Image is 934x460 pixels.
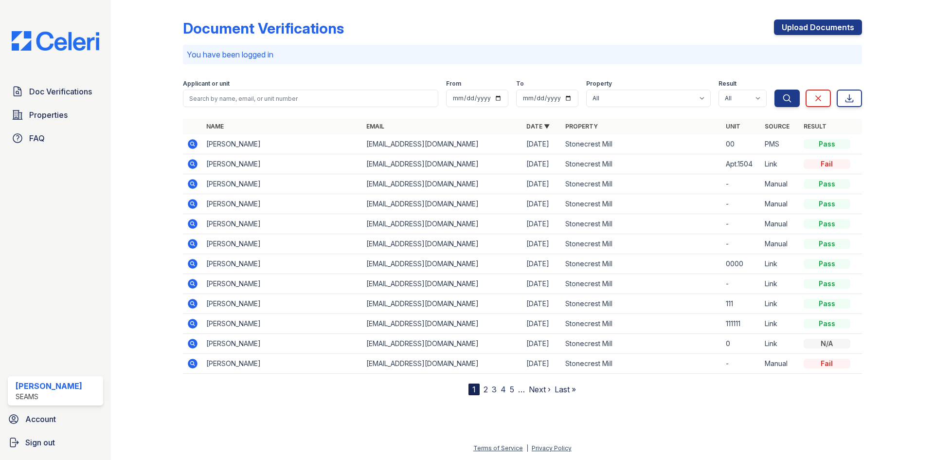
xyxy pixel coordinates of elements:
td: - [722,354,761,374]
td: [DATE] [522,274,561,294]
td: Manual [761,354,800,374]
td: [EMAIL_ADDRESS][DOMAIN_NAME] [362,174,522,194]
td: Stonecrest Mill [561,254,721,274]
a: Privacy Policy [532,444,572,452]
td: [PERSON_NAME] [202,174,362,194]
div: SEAMS [16,392,82,402]
td: Stonecrest Mill [561,214,721,234]
td: [EMAIL_ADDRESS][DOMAIN_NAME] [362,234,522,254]
a: 5 [510,385,514,394]
label: Result [718,80,736,88]
td: Stonecrest Mill [561,314,721,334]
a: Name [206,123,224,130]
td: - [722,214,761,234]
td: [DATE] [522,134,561,154]
td: [PERSON_NAME] [202,154,362,174]
td: [DATE] [522,174,561,194]
a: Email [366,123,384,130]
a: Sign out [4,433,107,452]
a: Properties [8,105,103,125]
a: Terms of Service [473,444,523,452]
td: - [722,194,761,214]
td: [DATE] [522,214,561,234]
td: 0000 [722,254,761,274]
td: [DATE] [522,194,561,214]
td: Stonecrest Mill [561,334,721,354]
img: CE_Logo_Blue-a8612792a0a2168367f1c8372b55b34899dd931a85d93a1a3d3e32e68fde9ad4.png [4,31,107,51]
div: Pass [804,239,850,249]
td: [EMAIL_ADDRESS][DOMAIN_NAME] [362,154,522,174]
div: N/A [804,339,850,349]
a: Account [4,409,107,429]
a: Source [765,123,790,130]
input: Search by name, email, or unit number [183,90,438,107]
div: [PERSON_NAME] [16,380,82,392]
td: [PERSON_NAME] [202,294,362,314]
div: Fail [804,359,850,368]
span: Account [25,413,56,425]
a: Doc Verifications [8,82,103,101]
div: Pass [804,319,850,329]
td: - [722,234,761,254]
td: Stonecrest Mill [561,234,721,254]
td: Stonecrest Mill [561,174,721,194]
div: Pass [804,219,850,229]
td: [PERSON_NAME] [202,314,362,334]
div: Pass [804,179,850,189]
p: You have been logged in [187,49,858,60]
td: 111 [722,294,761,314]
div: Pass [804,139,850,149]
div: 1 [468,384,480,395]
div: Pass [804,199,850,209]
td: [DATE] [522,154,561,174]
td: [PERSON_NAME] [202,234,362,254]
td: Manual [761,194,800,214]
div: Pass [804,279,850,289]
td: [EMAIL_ADDRESS][DOMAIN_NAME] [362,254,522,274]
a: 2 [484,385,488,394]
td: Stonecrest Mill [561,354,721,374]
a: Result [804,123,826,130]
label: To [516,80,524,88]
td: Stonecrest Mill [561,294,721,314]
td: Stonecrest Mill [561,274,721,294]
td: [PERSON_NAME] [202,214,362,234]
span: Sign out [25,437,55,448]
a: Upload Documents [774,19,862,35]
a: 4 [501,385,506,394]
a: Unit [726,123,740,130]
td: [EMAIL_ADDRESS][DOMAIN_NAME] [362,354,522,374]
td: 0 [722,334,761,354]
td: Link [761,154,800,174]
td: Link [761,314,800,334]
div: Document Verifications [183,19,344,37]
div: Pass [804,299,850,309]
td: [PERSON_NAME] [202,134,362,154]
span: Doc Verifications [29,86,92,97]
td: [EMAIL_ADDRESS][DOMAIN_NAME] [362,214,522,234]
td: - [722,174,761,194]
span: … [518,384,525,395]
td: [PERSON_NAME] [202,194,362,214]
td: Apt.1504 [722,154,761,174]
a: Last » [555,385,576,394]
td: [DATE] [522,254,561,274]
td: - [722,274,761,294]
label: Applicant or unit [183,80,230,88]
td: [PERSON_NAME] [202,354,362,374]
td: [EMAIL_ADDRESS][DOMAIN_NAME] [362,334,522,354]
td: 111111 [722,314,761,334]
a: FAQ [8,129,103,148]
td: Stonecrest Mill [561,134,721,154]
td: Manual [761,214,800,234]
td: PMS [761,134,800,154]
td: [EMAIL_ADDRESS][DOMAIN_NAME] [362,134,522,154]
td: [DATE] [522,234,561,254]
td: [DATE] [522,354,561,374]
td: Manual [761,234,800,254]
td: [DATE] [522,314,561,334]
a: Property [565,123,598,130]
td: Link [761,334,800,354]
td: Link [761,294,800,314]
